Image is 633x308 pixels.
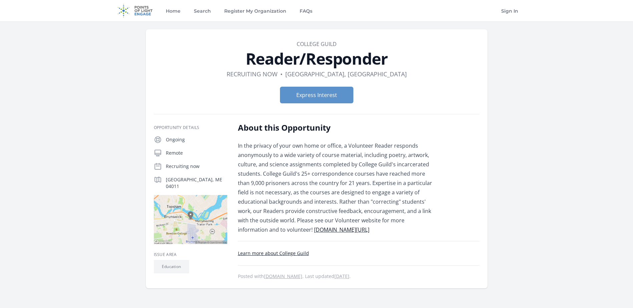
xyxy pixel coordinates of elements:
h3: Issue area [154,252,227,257]
p: Remote [166,150,227,156]
h1: Reader/Responder [154,51,480,67]
p: In the privacy of your own home or office, a Volunteer Reader responds anonymously to a wide vari... [238,141,433,234]
p: Ongoing [166,136,227,143]
img: Map [154,195,227,244]
p: Recruiting now [166,163,227,170]
li: Education [154,260,189,273]
dd: Recruiting now [227,69,278,79]
p: Posted with . Last updated . [238,274,480,279]
a: Learn more about College Guild [238,250,309,256]
a: [DOMAIN_NAME][URL] [314,226,369,233]
a: College Guild [297,40,337,48]
h3: Opportunity Details [154,125,227,130]
p: [GEOGRAPHIC_DATA], ME 04011 [166,176,227,190]
h2: About this Opportunity [238,122,433,133]
div: • [280,69,283,79]
dd: [GEOGRAPHIC_DATA], [GEOGRAPHIC_DATA] [285,69,407,79]
a: [DOMAIN_NAME] [264,273,302,279]
button: Express Interest [280,87,353,103]
abbr: Sat, Sep 20, 2025 4:43 PM [334,273,349,279]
